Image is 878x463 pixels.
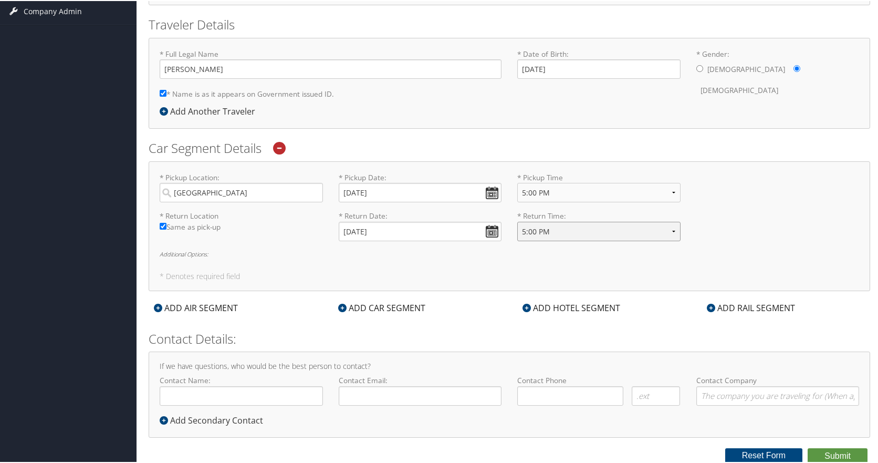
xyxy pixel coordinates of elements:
[517,374,681,385] label: Contact Phone
[339,374,502,404] label: Contact Email:
[339,182,502,201] input: * Pickup Date:
[517,58,681,78] input: * Date of Birth:
[160,362,859,369] h4: If we have questions, who would be the best person to contact?
[160,171,323,201] label: * Pickup Location:
[160,413,268,426] div: Add Secondary Contact
[160,385,323,405] input: Contact Name:
[517,221,681,240] select: * Return Time:
[701,79,778,99] label: [DEMOGRAPHIC_DATA]
[149,15,870,33] h2: Traveler Details
[517,171,681,210] label: * Pickup Time
[339,221,502,240] input: * Return Date:
[160,58,501,78] input: * Full Legal Name
[517,48,681,78] label: * Date of Birth:
[793,64,800,71] input: * Gender:[DEMOGRAPHIC_DATA][DEMOGRAPHIC_DATA]
[160,48,501,78] label: * Full Legal Name
[808,447,867,463] button: Submit
[149,301,243,313] div: ADD AIR SEGMENT
[149,138,870,156] h2: Car Segment Details
[339,210,502,240] label: * Return Date:
[149,329,870,347] h2: Contact Details:
[702,301,800,313] div: ADD RAIL SEGMENT
[160,272,859,279] h5: * Denotes required field
[160,250,859,256] h6: Additional Options:
[160,221,323,237] label: Same as pick-up
[339,385,502,405] input: Contact Email:
[160,210,323,220] label: * Return Location
[707,58,785,78] label: [DEMOGRAPHIC_DATA]
[517,301,625,313] div: ADD HOTEL SEGMENT
[517,210,681,248] label: * Return Time:
[517,182,681,201] select: * Pickup Time
[696,48,860,100] label: * Gender:
[632,385,681,405] input: .ext
[725,447,803,462] button: Reset Form
[160,83,334,102] label: * Name is as it appears on Government issued ID.
[160,374,323,404] label: Contact Name:
[160,222,166,229] input: Same as pick-up
[339,171,502,201] label: * Pickup Date:
[160,104,260,117] div: Add Another Traveler
[696,64,703,71] input: * Gender:[DEMOGRAPHIC_DATA][DEMOGRAPHIC_DATA]
[696,385,860,405] input: Contact Company
[333,301,431,313] div: ADD CAR SEGMENT
[696,374,860,404] label: Contact Company
[160,89,166,96] input: * Name is as it appears on Government issued ID.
